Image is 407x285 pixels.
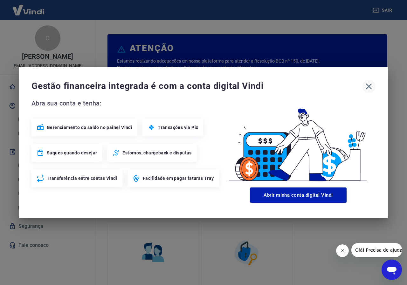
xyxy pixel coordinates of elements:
iframe: Botão para abrir a janela de mensagens [382,260,402,280]
span: Estornos, chargeback e disputas [122,150,191,156]
span: Abra sua conta e tenha: [31,98,221,108]
span: Transferência entre contas Vindi [47,175,117,181]
iframe: Mensagem da empresa [351,243,402,257]
span: Facilidade em pagar faturas Tray [143,175,214,181]
iframe: Fechar mensagem [336,244,349,257]
span: Saques quando desejar [47,150,97,156]
img: Good Billing [221,98,376,185]
span: Olá! Precisa de ajuda? [4,4,53,10]
button: Abrir minha conta digital Vindi [250,187,347,203]
span: Gerenciamento do saldo no painel Vindi [47,124,132,131]
span: Transações via Pix [158,124,198,131]
span: Gestão financeira integrada é com a conta digital Vindi [31,80,362,92]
